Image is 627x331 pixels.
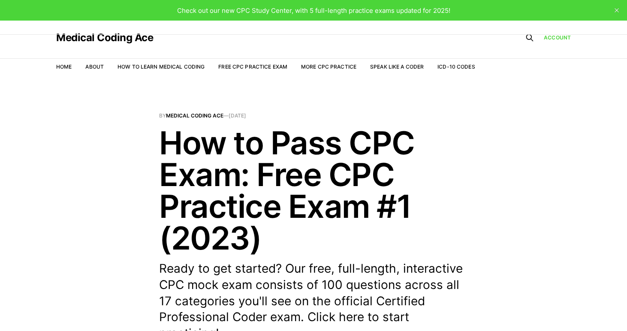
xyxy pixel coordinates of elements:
a: Home [56,63,72,70]
span: Check out our new CPC Study Center, with 5 full-length practice exams updated for 2025! [177,6,450,15]
a: Speak Like a Coder [370,63,424,70]
a: More CPC Practice [301,63,356,70]
iframe: portal-trigger [582,289,627,331]
a: How to Learn Medical Coding [118,63,205,70]
a: ICD-10 Codes [437,63,475,70]
a: Medical Coding Ace [166,112,223,119]
a: Account [544,33,571,42]
button: close [610,3,624,17]
a: About [85,63,104,70]
time: [DATE] [229,112,246,119]
a: Medical Coding Ace [56,33,153,43]
span: By — [159,113,468,118]
a: Free CPC Practice Exam [218,63,287,70]
h1: How to Pass CPC Exam: Free CPC Practice Exam #1 (2023) [159,127,468,254]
